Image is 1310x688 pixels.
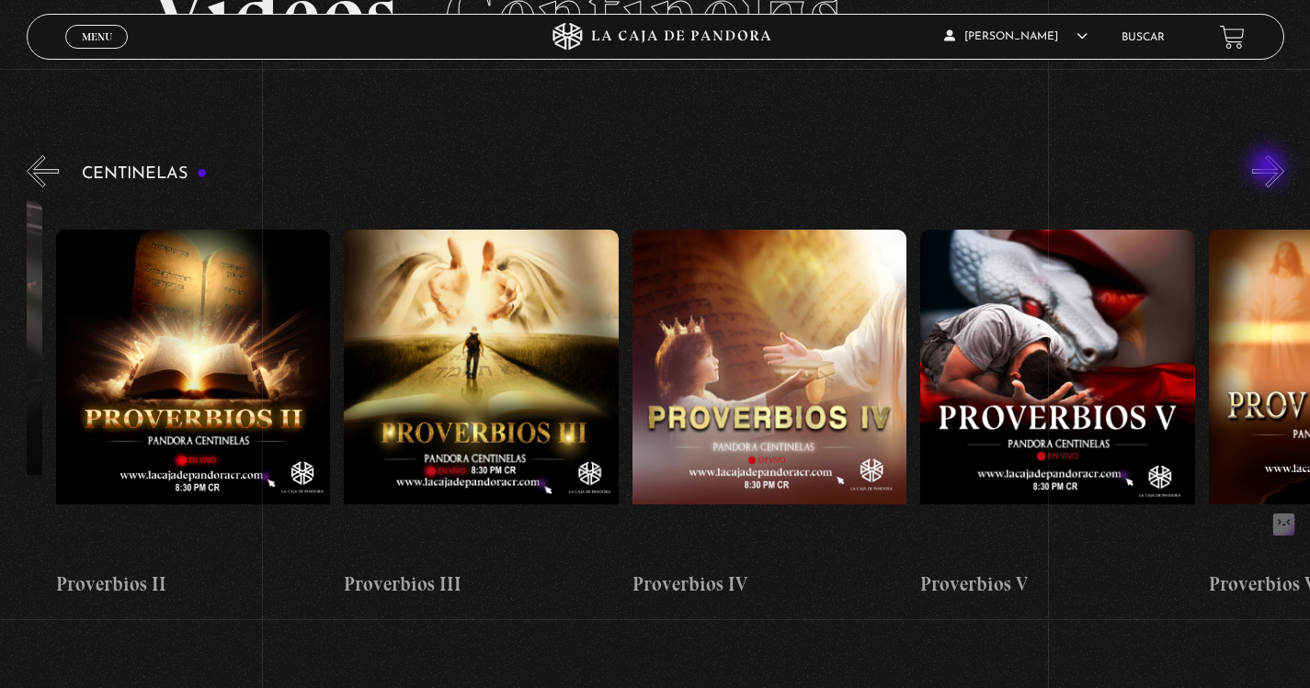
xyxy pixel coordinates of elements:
[944,31,1088,42] span: [PERSON_NAME]
[56,201,331,628] a: Proverbios II
[1122,32,1165,43] a: Buscar
[27,155,59,187] button: Previous
[82,31,112,42] span: Menu
[82,165,208,183] h3: Centinelas
[920,201,1195,628] a: Proverbios V
[56,570,331,599] h4: Proverbios II
[344,201,619,628] a: Proverbios III
[344,570,619,599] h4: Proverbios III
[632,201,907,628] a: Proverbios IV
[75,47,119,60] span: Cerrar
[632,570,907,599] h4: Proverbios IV
[920,570,1195,599] h4: Proverbios V
[1220,24,1245,49] a: View your shopping cart
[1252,155,1284,187] button: Next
